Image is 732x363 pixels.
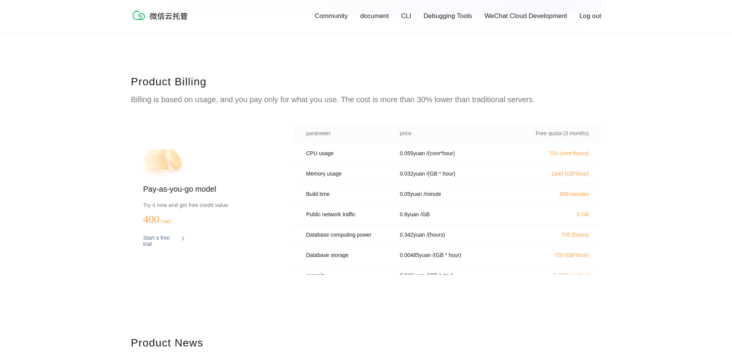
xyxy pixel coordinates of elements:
font: 0.00485 [400,252,420,258]
font: GB [422,211,430,217]
font: / [432,252,434,258]
font: / [427,272,428,278]
font: (GB * hour) [434,252,461,258]
font: yuan [413,150,425,156]
a: Debugging Tools [423,12,472,20]
font: 600 [559,191,568,197]
font: Try it now and get free credit value [143,202,228,208]
font: / [427,232,428,238]
font: Database computing power [306,232,372,238]
font: (core*hours) [559,150,589,156]
font: / [427,171,428,177]
font: 0.043 [400,272,413,278]
a: CLI [401,12,411,20]
img: WeChat Cloud Hosting [131,8,193,23]
font: yuan [161,218,171,224]
font: 0.8 [400,211,407,217]
font: / [423,191,425,197]
font: GB [581,211,589,217]
font: Pay-as-you-go model [143,185,216,193]
font: price [400,130,412,136]
font: / [420,211,422,217]
font: yuan [413,232,425,238]
font: 5 [554,272,557,278]
font: Build time [306,191,330,197]
font: 0.342 [400,232,413,238]
font: minute [425,191,441,197]
font: 720 [561,232,570,238]
font: (GB * day) [428,272,453,278]
font: Billing is based on usage, and you pay only for what you use. The cost is more than 30% lower tha... [131,95,535,104]
font: CPU usage [306,150,334,156]
font: 0.032 [400,171,413,177]
font: (hours) [428,232,445,238]
font: yuan [410,191,422,197]
font: 5 [577,211,580,217]
font: (GB per day) [558,272,589,278]
a: Community [315,12,348,20]
font: 720 [554,252,563,258]
font: (hours) [572,232,589,238]
font: Free quota (3 months) [536,130,589,136]
font: Log out [579,12,601,20]
a: document [360,12,389,20]
font: 400 [143,213,159,225]
font: (GB*hour) [564,252,589,258]
font: 1440 [551,171,563,177]
font: yuan [419,252,431,258]
font: / [427,150,428,156]
font: (GB * hour) [428,171,455,177]
a: WeChat Cloud Development [485,12,567,20]
font: yuan [413,272,425,278]
font: minutes [570,191,589,197]
font: parameter [306,130,331,136]
a: WeChat Cloud Hosting [131,18,193,24]
font: Public network traffic [306,211,356,217]
font: Memory usage [306,171,342,177]
font: yuan [413,171,425,177]
font: 720 [549,150,558,156]
font: 0.055 [400,150,413,156]
font: yuan [407,211,419,217]
font: Database storage [306,252,349,258]
font: Product News [131,337,204,349]
font: 0.05 [400,191,410,197]
font: capacity [306,272,326,278]
font: Product Billing [131,76,207,88]
font: (GB*hour) [564,171,589,177]
font: Start a free trial [143,235,170,247]
font: (core*hour) [428,150,455,156]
